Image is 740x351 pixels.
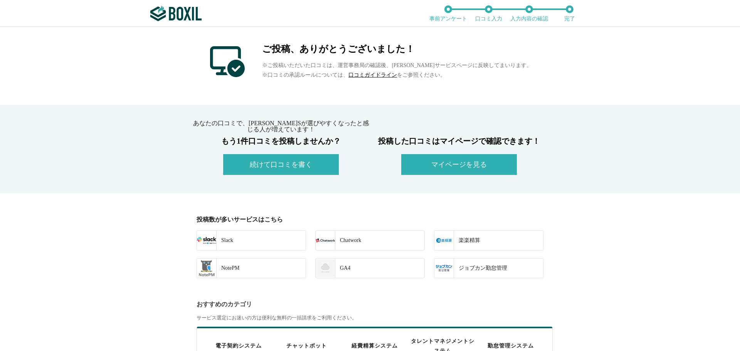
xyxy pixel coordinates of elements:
[509,5,549,22] li: 入力内容の確認
[197,258,306,278] a: NotePM
[348,72,397,78] a: 口コミガイドライン
[468,5,509,22] li: 口コミ入力
[370,137,548,145] h3: 投稿した口コミはマイページで確認できます！
[315,258,425,278] a: GA4
[335,231,361,250] div: Chatwork
[262,60,531,70] p: ※ご投稿いただいた口コミは、運営事務局の確認後、[PERSON_NAME]サービスページに反映してまいります。
[428,5,468,22] li: 事前アンケート
[401,162,517,168] a: マイページを見る
[197,315,548,320] div: サービス選定にお迷いの方は便利な無料の一括請求をご利用ください。
[454,259,507,278] div: ジョブカン勤怠管理
[223,162,339,168] a: 続けて口コミを書く
[150,6,202,21] img: ボクシルSaaS_ロゴ
[434,258,543,278] a: ジョブカン勤怠管理
[549,5,590,22] li: 完了
[216,231,233,250] div: Slack
[315,230,425,250] a: Chatwork
[454,231,480,250] div: 楽楽精算
[335,259,350,278] div: GA4
[401,154,517,175] button: マイページを見る
[197,301,548,307] div: おすすめのカテゴリ
[192,137,370,145] h3: もう1件口コミを投稿しませんか？
[193,120,369,133] span: あなたの口コミで、[PERSON_NAME]Sが選びやすくなったと感じる人が増えています！
[262,44,531,54] h2: ご投稿、ありがとうございました！
[197,230,306,250] a: Slack
[197,217,548,223] div: 投稿数が多いサービスはこちら
[216,259,239,278] div: NotePM
[223,154,339,175] button: 続けて口コミを書く
[262,70,531,80] p: ※口コミの承認ルールについては、 をご参照ください。
[434,230,543,250] a: 楽楽精算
